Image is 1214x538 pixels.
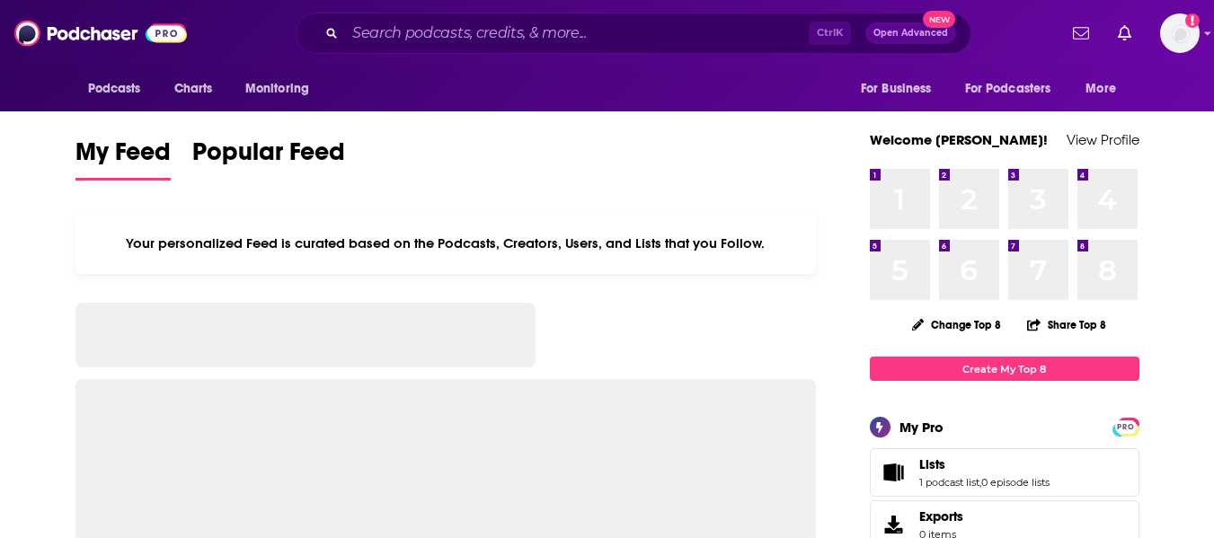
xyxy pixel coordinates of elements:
[899,419,944,436] div: My Pro
[345,19,809,48] input: Search podcasts, credits, & more...
[979,476,981,489] span: ,
[848,72,954,106] button: open menu
[873,29,948,38] span: Open Advanced
[192,137,345,181] a: Popular Feed
[1111,18,1139,49] a: Show notifications dropdown
[1066,18,1096,49] a: Show notifications dropdown
[1026,307,1107,342] button: Share Top 8
[88,76,141,101] span: Podcasts
[1115,419,1137,433] a: PRO
[1115,420,1137,434] span: PRO
[174,76,213,101] span: Charts
[923,11,955,28] span: New
[876,512,912,537] span: Exports
[865,22,956,44] button: Open AdvancedNew
[1160,13,1200,53] span: Logged in as ABolliger
[981,476,1050,489] a: 0 episode lists
[876,460,912,485] a: Lists
[75,72,164,106] button: open menu
[919,508,963,525] span: Exports
[163,72,224,106] a: Charts
[14,16,187,50] img: Podchaser - Follow, Share and Rate Podcasts
[1073,72,1139,106] button: open menu
[75,137,171,181] a: My Feed
[1086,76,1116,101] span: More
[1185,13,1200,28] svg: Add a profile image
[953,72,1077,106] button: open menu
[919,476,979,489] a: 1 podcast list
[1160,13,1200,53] img: User Profile
[75,137,171,178] span: My Feed
[75,213,817,274] div: Your personalized Feed is curated based on the Podcasts, Creators, Users, and Lists that you Follow.
[919,456,945,472] span: Lists
[870,131,1048,148] a: Welcome [PERSON_NAME]!
[245,76,309,101] span: Monitoring
[901,313,1013,336] button: Change Top 8
[870,448,1139,497] span: Lists
[192,137,345,178] span: Popular Feed
[233,72,332,106] button: open menu
[1067,131,1139,148] a: View Profile
[296,13,971,54] div: Search podcasts, credits, & more...
[965,76,1051,101] span: For Podcasters
[1160,13,1200,53] button: Show profile menu
[809,22,851,45] span: Ctrl K
[919,456,1050,472] a: Lists
[861,76,932,101] span: For Business
[870,357,1139,381] a: Create My Top 8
